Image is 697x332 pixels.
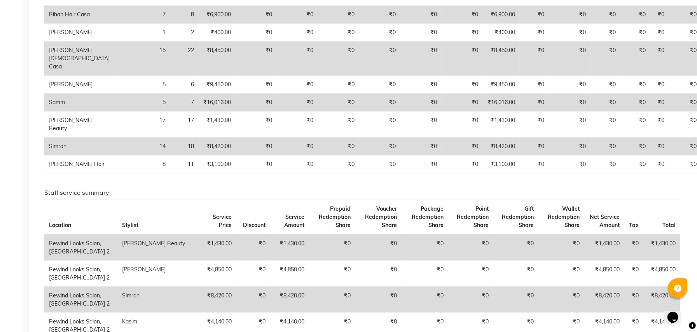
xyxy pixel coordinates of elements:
[117,260,199,287] td: [PERSON_NAME]
[650,6,669,24] td: ₹0
[400,24,442,42] td: ₹0
[590,94,620,112] td: ₹0
[643,234,680,261] td: ₹1,430.00
[400,138,442,156] td: ₹0
[590,42,620,76] td: ₹0
[620,156,650,173] td: ₹0
[538,287,584,313] td: ₹0
[620,138,650,156] td: ₹0
[199,234,237,261] td: ₹1,430.00
[590,76,620,94] td: ₹0
[170,42,199,76] td: 22
[400,6,442,24] td: ₹0
[520,24,549,42] td: ₹0
[457,205,489,229] span: Point Redemption Share
[237,260,271,287] td: ₹0
[44,42,116,76] td: [PERSON_NAME] [DEMOGRAPHIC_DATA] Casa
[520,112,549,138] td: ₹0
[590,156,620,173] td: ₹0
[277,94,318,112] td: ₹0
[309,234,355,261] td: ₹0
[502,205,534,229] span: Gift Redemption Share
[629,222,639,229] span: Tax
[116,156,170,173] td: 8
[236,42,277,76] td: ₹0
[44,76,116,94] td: [PERSON_NAME]
[170,76,199,94] td: 6
[199,6,236,24] td: ₹6,900.00
[483,112,520,138] td: ₹1,430.00
[483,24,520,42] td: ₹400.00
[44,112,116,138] td: [PERSON_NAME] Beauty
[359,76,400,94] td: ₹0
[236,24,277,42] td: ₹0
[359,24,400,42] td: ₹0
[44,189,680,196] h6: Staff service summary
[236,112,277,138] td: ₹0
[116,138,170,156] td: 14
[549,138,590,156] td: ₹0
[277,138,318,156] td: ₹0
[584,260,624,287] td: ₹4,850.00
[277,156,318,173] td: ₹0
[277,6,318,24] td: ₹0
[400,42,442,76] td: ₹0
[199,112,236,138] td: ₹1,430.00
[643,260,680,287] td: ₹4,850.00
[271,234,309,261] td: ₹1,430.00
[277,42,318,76] td: ₹0
[359,94,400,112] td: ₹0
[590,112,620,138] td: ₹0
[170,138,199,156] td: 18
[538,234,584,261] td: ₹0
[412,205,444,229] span: Package Redemption Share
[199,76,236,94] td: ₹9,450.00
[116,94,170,112] td: 5
[199,260,237,287] td: ₹4,850.00
[170,24,199,42] td: 2
[236,6,277,24] td: ₹0
[620,76,650,94] td: ₹0
[318,42,359,76] td: ₹0
[309,287,355,313] td: ₹0
[284,213,304,229] span: Service Amount
[448,234,494,261] td: ₹0
[624,234,643,261] td: ₹0
[117,234,199,261] td: [PERSON_NAME] Beauty
[538,260,584,287] td: ₹0
[236,138,277,156] td: ₹0
[170,112,199,138] td: 17
[359,6,400,24] td: ₹0
[494,260,538,287] td: ₹0
[199,42,236,76] td: ₹8,450.00
[520,6,549,24] td: ₹0
[584,234,624,261] td: ₹1,430.00
[400,94,442,112] td: ₹0
[624,287,643,313] td: ₹0
[620,94,650,112] td: ₹0
[277,112,318,138] td: ₹0
[620,42,650,76] td: ₹0
[199,24,236,42] td: ₹400.00
[650,94,669,112] td: ₹0
[199,94,236,112] td: ₹16,016.00
[590,6,620,24] td: ₹0
[442,24,483,42] td: ₹0
[355,287,402,313] td: ₹0
[44,234,117,261] td: Rewind Looks Salon, [GEOGRAPHIC_DATA] 2
[483,42,520,76] td: ₹8,450.00
[400,76,442,94] td: ₹0
[483,76,520,94] td: ₹9,450.00
[643,287,680,313] td: ₹8,420.00
[355,234,402,261] td: ₹0
[117,287,199,313] td: Simran
[318,138,359,156] td: ₹0
[44,6,116,24] td: Rihan Hair Casa
[116,6,170,24] td: 7
[170,6,199,24] td: 8
[237,287,271,313] td: ₹0
[116,24,170,42] td: 1
[590,24,620,42] td: ₹0
[549,24,590,42] td: ₹0
[549,76,590,94] td: ₹0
